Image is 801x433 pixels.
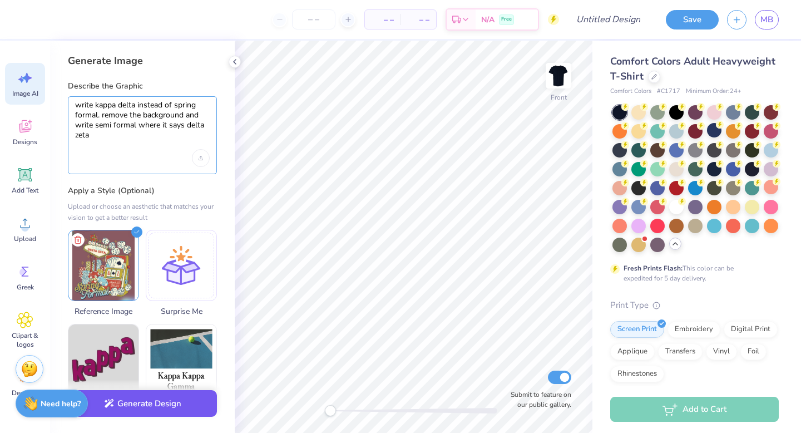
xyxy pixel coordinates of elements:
div: Rhinestones [610,366,664,382]
img: Front [547,65,570,87]
span: Designs [13,137,37,146]
strong: Need help? [41,398,81,409]
span: Decorate [12,388,38,397]
span: – – [407,14,429,26]
button: Save [666,10,719,29]
span: Surprise Me [146,306,217,317]
button: Generate Design [68,390,217,417]
div: Transfers [658,343,703,360]
div: Front [551,92,567,102]
div: Upload or choose an aesthetic that matches your vision to get a better result [68,201,217,223]
span: Greek [17,283,34,292]
span: Add Text [12,186,38,195]
span: Reference Image [68,306,139,317]
span: Upload [14,234,36,243]
input: Untitled Design [567,8,649,31]
span: Minimum Order: 24 + [686,87,741,96]
img: Text-Based [68,324,139,395]
div: Upload image [192,149,210,167]
a: MB [755,10,779,29]
textarea: write kappa delta instead of spring formal. remove the background and write semi formal where it ... [75,100,210,141]
div: Embroidery [667,321,720,338]
input: – – [292,9,335,29]
label: Submit to feature on our public gallery. [505,390,571,410]
div: Vinyl [706,343,737,360]
span: Clipart & logos [7,331,43,349]
div: Foil [740,343,767,360]
label: Apply a Style (Optional) [68,185,217,196]
span: N/A [481,14,495,26]
strong: Fresh Prints Flash: [624,264,683,273]
div: Digital Print [724,321,778,338]
span: – – [372,14,394,26]
div: This color can be expedited for 5 day delivery. [624,263,760,283]
span: Free [501,16,512,23]
span: Comfort Colors [610,87,651,96]
div: Screen Print [610,321,664,338]
div: Accessibility label [325,405,336,416]
img: Upload reference [68,230,139,301]
div: Print Type [610,299,779,312]
label: Describe the Graphic [68,81,217,92]
div: Applique [610,343,655,360]
span: MB [760,13,773,26]
span: # C1717 [657,87,680,96]
div: Generate Image [68,54,217,67]
img: Photorealistic [146,324,216,395]
span: Image AI [12,89,38,98]
span: Comfort Colors Adult Heavyweight T-Shirt [610,55,775,83]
